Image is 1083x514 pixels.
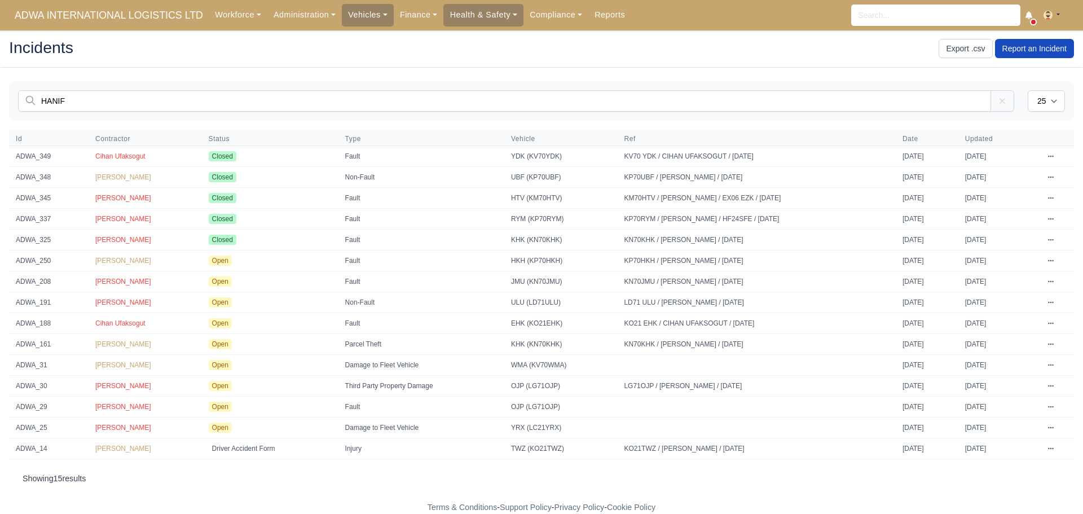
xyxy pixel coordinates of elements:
td: ADWA_31 [9,355,89,376]
td: KN70KHK / [PERSON_NAME] / [DATE] [617,230,895,251]
td: ADWA_25 [9,418,89,438]
td: JMU (KN70JMU) [504,271,618,292]
td: [DATE] [958,188,1041,209]
td: Third Party Property Damage [338,376,504,397]
td: [DATE] [958,418,1041,438]
td: ADWA_250 [9,251,89,271]
a: Terms & Conditions [428,503,497,512]
button: Type [345,134,370,143]
td: TWZ (KO21TWZ) [504,438,618,459]
span: Open [209,402,232,412]
td: UBF (KP70UBF) [504,167,618,188]
td: [DATE] [896,313,958,334]
span: Open [209,423,232,433]
a: [PERSON_NAME] [95,257,151,265]
span: Closed [209,214,236,224]
td: KHK (KN70KHK) [504,334,618,355]
td: [DATE] [958,209,1041,230]
td: HTV (KM70HTV) [504,188,618,209]
span: [PERSON_NAME] [95,236,151,244]
td: [DATE] [896,146,958,167]
div: Incidents [1,30,1082,68]
td: Fault [338,251,504,271]
span: Closed [209,193,236,203]
td: [DATE] [896,292,958,313]
input: Search [18,90,991,112]
a: Cihan Ufaksogut [95,319,146,327]
td: [DATE] [958,292,1041,313]
td: [DATE] [896,418,958,438]
a: [PERSON_NAME] [95,445,151,453]
td: [DATE] [896,188,958,209]
div: Chat Widget [1027,460,1083,514]
a: Support Policy [500,503,552,512]
td: ADWA_14 [9,438,89,459]
input: Search... [851,5,1020,26]
span: Closed [209,151,236,161]
span: Driver Accident Form [209,443,279,454]
span: Closed [209,235,236,245]
div: - - - [220,501,863,514]
td: ADWA_325 [9,230,89,251]
td: [DATE] [958,334,1041,355]
td: Fault [338,397,504,418]
button: Status [209,134,239,143]
td: [DATE] [896,230,958,251]
td: ADWA_30 [9,376,89,397]
a: ADWA INTERNATIONAL LOGISTICS LTD [9,5,209,27]
a: Compliance [523,4,588,26]
td: Fault [338,271,504,292]
a: Workforce [209,4,267,26]
td: LG71OJP / [PERSON_NAME] / [DATE] [617,376,895,397]
td: [DATE] [958,230,1041,251]
span: Contractor [95,134,130,143]
td: ADWA_29 [9,397,89,418]
a: Vehicles [342,4,394,26]
td: Fault [338,313,504,334]
td: Fault [338,146,504,167]
a: [PERSON_NAME] [95,194,151,202]
a: [PERSON_NAME] [95,382,151,390]
a: Cookie Policy [607,503,655,512]
span: Cihan Ufaksogut [95,152,146,160]
a: [PERSON_NAME] [95,340,151,348]
td: ADWA_348 [9,167,89,188]
td: ADWA_161 [9,334,89,355]
td: [DATE] [896,355,958,376]
td: ADWA_188 [9,313,89,334]
td: [DATE] [958,397,1041,418]
td: [DATE] [958,376,1041,397]
td: Non-Fault [338,167,504,188]
button: Date [902,134,927,143]
td: Parcel Theft [338,334,504,355]
td: [DATE] [958,355,1041,376]
span: Status [209,134,230,143]
a: [PERSON_NAME] [95,361,151,369]
a: Report an Incident [995,39,1074,58]
td: [DATE] [958,438,1041,459]
span: Updated [965,134,993,143]
p: Showing results [23,473,1060,484]
a: [PERSON_NAME] [95,298,151,306]
td: KN70JMU / [PERSON_NAME] / [DATE] [617,271,895,292]
td: [DATE] [896,209,958,230]
td: [DATE] [896,334,958,355]
td: ADWA_349 [9,146,89,167]
td: KO21TWZ / [PERSON_NAME] / [DATE] [617,438,895,459]
td: [DATE] [958,146,1041,167]
h2: Incidents [9,39,533,55]
td: ADWA_191 [9,292,89,313]
span: [PERSON_NAME] [95,173,151,181]
td: RYM (KP70RYM) [504,209,618,230]
a: [PERSON_NAME] [95,215,151,223]
span: Vehicle [511,134,611,143]
td: OJP (LG71OJP) [504,397,618,418]
td: [DATE] [896,167,958,188]
td: [DATE] [958,271,1041,292]
span: Closed [209,172,236,182]
button: Contractor [95,134,139,143]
